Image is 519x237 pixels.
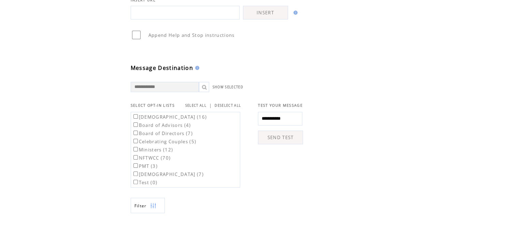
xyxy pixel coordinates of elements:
[132,138,197,145] label: Celebrating Couples (5)
[213,85,243,89] a: SHOW SELECTED
[133,163,138,168] input: PMT (3)
[133,180,138,184] input: Test (0)
[133,122,138,127] input: Board of Advisors (4)
[133,155,138,160] input: NFTWCC (70)
[133,172,138,176] input: [DEMOGRAPHIC_DATA] (7)
[132,171,204,177] label: [DEMOGRAPHIC_DATA] (7)
[131,103,175,108] span: SELECT OPT-IN LISTS
[243,6,288,19] a: INSERT
[133,147,138,151] input: Ministers (12)
[133,131,138,135] input: Board of Directors (7)
[132,179,158,186] label: Test (0)
[132,114,207,120] label: [DEMOGRAPHIC_DATA] (16)
[133,114,138,119] input: [DEMOGRAPHIC_DATA] (16)
[132,155,171,161] label: NFTWCC (70)
[133,139,138,143] input: Celebrating Couples (5)
[209,102,212,108] span: |
[134,203,147,209] span: Show filters
[132,130,193,136] label: Board of Directors (7)
[193,66,199,70] img: help.gif
[291,11,298,15] img: help.gif
[132,147,173,153] label: Ministers (12)
[258,131,303,144] a: SEND TEST
[131,64,193,72] span: Message Destination
[258,103,303,108] span: TEST YOUR MESSAGE
[185,103,206,108] a: SELECT ALL
[148,32,235,38] span: Append Help and Stop instructions
[215,103,241,108] a: DESELECT ALL
[132,122,191,128] label: Board of Advisors (4)
[132,163,158,169] label: PMT (3)
[131,198,165,213] a: Filter
[150,198,156,213] img: filters.png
